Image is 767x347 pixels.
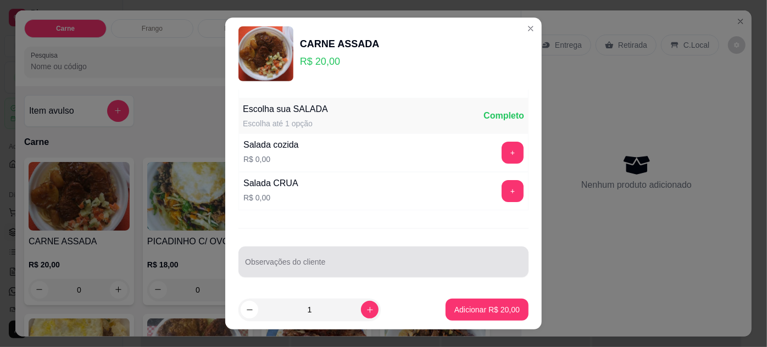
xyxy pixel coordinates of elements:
[300,36,379,52] div: CARNE ASSADA
[300,54,379,69] p: R$ 20,00
[483,109,524,122] div: Completo
[454,304,520,315] p: Adicionar R$ 20,00
[446,299,529,321] button: Adicionar R$ 20,00
[243,177,298,190] div: Salada CRUA
[522,20,540,37] button: Close
[243,192,298,203] p: R$ 0,00
[243,118,328,129] div: Escolha até 1 opção
[243,138,299,152] div: Salada cozida
[245,261,522,272] input: Observações do cliente
[502,180,524,202] button: add
[238,26,293,81] img: product-image
[241,301,258,318] button: decrease-product-quantity
[361,301,379,318] button: increase-product-quantity
[243,154,299,165] p: R$ 0,00
[502,142,524,164] button: add
[243,103,328,116] div: Escolha sua SALADA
